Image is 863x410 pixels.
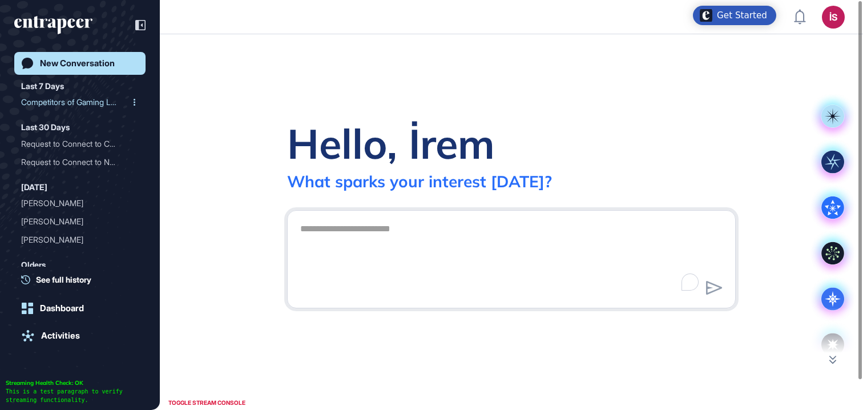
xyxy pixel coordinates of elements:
div: Curie [21,194,139,212]
a: See full history [21,274,146,286]
div: Competitors of Gaming Laptops in GCC [21,93,139,111]
button: İS [822,6,845,29]
a: Dashboard [14,297,146,320]
div: Request to Connect to Cur... [21,135,130,153]
div: Dashboard [40,303,84,313]
div: Last 30 Days [21,120,70,134]
div: [PERSON_NAME] [21,212,130,231]
div: New Conversation [40,58,115,69]
div: [PERSON_NAME] [21,194,130,212]
div: Request to Connect to Curie [21,135,139,153]
div: Last 7 Days [21,79,64,93]
span: See full history [36,274,91,286]
div: TOGGLE STREAM CONSOLE [166,396,248,410]
div: [DATE] [21,180,47,194]
a: New Conversation [14,52,146,75]
div: Hello, İrem [287,118,495,169]
div: What sparks your interest [DATE]? [287,171,552,191]
img: launcher-image-alternative-text [700,9,712,22]
div: Activities [41,331,80,341]
div: Competitors of Gaming Lap... [21,93,130,111]
textarea: To enrich screen reader interactions, please activate Accessibility in Grammarly extension settings [293,218,729,298]
div: Get Started [717,10,767,21]
div: Open Get Started checklist [693,6,776,25]
div: entrapeer-logo [14,16,92,34]
div: Request to Connect to Nova [21,153,139,171]
div: Curie [21,212,139,231]
div: [PERSON_NAME] [21,231,130,249]
a: Activities [14,324,146,347]
div: Request to Connect to Nov... [21,153,130,171]
div: Olders [21,258,46,272]
div: Curie [21,231,139,249]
